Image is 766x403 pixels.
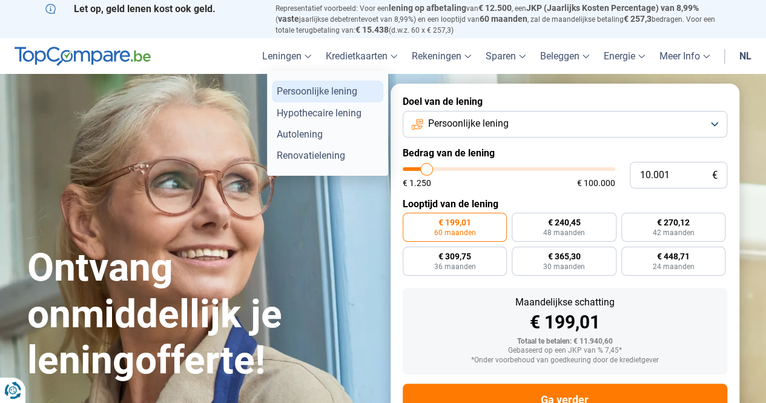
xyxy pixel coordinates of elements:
[478,38,533,74] a: Sparen
[272,102,383,124] a: Hypothecaire lening
[652,38,717,74] a: Meer Info
[255,38,319,74] a: Leningen
[412,347,718,355] div: Gebaseerd op een JKP van % 7,45*
[428,117,509,130] span: Persoonlijke lening
[547,252,580,261] span: € 365,30
[355,25,389,35] span: € 15.438
[403,111,727,138] button: Persoonlijke lening
[653,263,695,270] span: 24 maanden
[543,229,585,236] span: 48 maanden
[403,147,727,159] label: Bedrag van de lening
[403,179,431,187] span: € 1.250
[276,3,721,35] p: Representatief voorbeeld: Voor een van , een ( jaarlijkse debetrentevoet van 8,99%) en een loopti...
[478,3,512,13] span: € 12.500
[434,263,475,270] span: 36 maanden
[438,218,471,227] span: € 199,01
[657,218,690,227] span: € 270,12
[272,124,383,145] a: Autolening
[272,81,383,102] a: Persoonlijke lening
[403,198,727,210] label: Looptijd van de lening
[403,96,727,107] label: Doel van de lening
[412,356,718,365] div: *Onder voorbehoud van goedkeuring door de kredietgever
[624,14,652,24] span: € 257,3
[712,170,718,181] span: €
[412,313,718,331] div: € 199,01
[45,3,261,15] p: Let op, geld lenen kost ook geld.
[577,179,615,187] span: € 100.000
[27,245,376,384] h1: Ontvang onmiddellijk je leningofferte!
[480,14,527,24] span: 60 maanden
[547,218,580,227] span: € 240,45
[596,38,652,74] a: Energie
[389,3,466,13] span: lening op afbetaling
[319,38,404,74] a: Kredietkaarten
[272,145,383,166] a: Renovatielening
[278,14,299,24] span: vaste
[438,252,471,261] span: € 309,75
[404,38,478,74] a: Rekeningen
[412,338,718,346] div: Totaal te betalen: € 11.940,60
[412,298,718,307] div: Maandelijkse schatting
[15,47,151,66] img: TopCompare
[533,38,596,74] a: Beleggen
[434,229,475,236] span: 60 maanden
[657,252,690,261] span: € 448,71
[732,38,759,74] a: nl
[543,263,585,270] span: 30 maanden
[653,229,695,236] span: 42 maanden
[526,3,699,13] span: JKP (Jaarlijks Kosten Percentage) van 8,99%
